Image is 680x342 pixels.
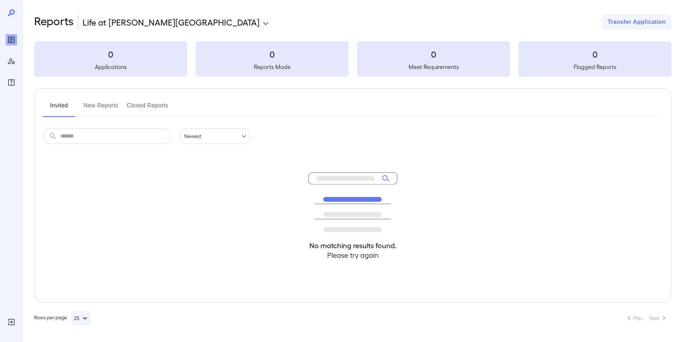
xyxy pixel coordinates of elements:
h3: 0 [357,48,510,60]
div: Log Out [6,316,17,328]
button: Transfer Application [602,14,671,30]
div: Rows per page [34,311,91,325]
summary: 0Applications0Reports Made0Meet Requirements0Flagged Reports [34,41,671,77]
h5: Meet Requirements [357,63,510,71]
h3: 0 [34,48,187,60]
h5: Reports Made [196,63,349,71]
nav: pagination navigation [622,312,671,324]
div: FAQ [6,77,17,88]
button: Closed Reports [127,100,169,117]
button: New Reports [84,100,118,117]
h4: No matching results found. [308,241,397,250]
h4: Please try again [308,250,397,260]
h3: 0 [519,48,671,60]
p: Life at [PERSON_NAME][GEOGRAPHIC_DATA] [83,16,260,28]
h3: 0 [196,48,349,60]
div: Reports [6,34,17,46]
button: Invited [43,100,75,117]
div: Manage Users [6,55,17,67]
div: Newest [180,128,251,144]
button: 25 [71,311,91,325]
h2: Reports [34,14,74,30]
h5: Flagged Reports [519,63,671,71]
h5: Applications [34,63,187,71]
